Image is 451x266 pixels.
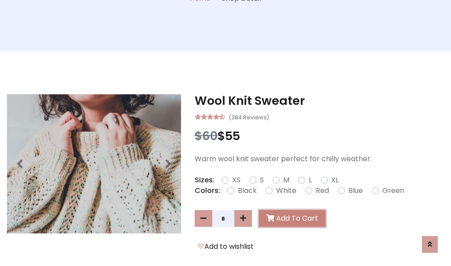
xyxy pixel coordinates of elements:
[348,185,363,196] label: Blue
[232,175,240,185] label: XS
[7,94,181,233] img: Image
[283,175,289,185] label: M
[238,185,257,196] label: Black
[316,185,329,196] label: Red
[195,94,444,108] h3: Wool Knit Sweater
[195,241,256,252] button: Add to wishlist
[195,185,220,196] p: Colors:
[309,175,312,185] label: L
[259,210,325,227] button: Add To Cart
[382,185,404,196] label: Green
[225,128,240,144] span: 55
[276,185,296,196] label: White
[195,128,218,144] span: $60
[260,175,264,185] label: S
[331,175,339,185] label: XL
[195,175,214,185] p: Sizes:
[195,154,444,164] p: Warm wool knit sweater perfect for chilly weather.
[195,129,444,143] h3: $
[229,111,269,122] small: (384 Reviews)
